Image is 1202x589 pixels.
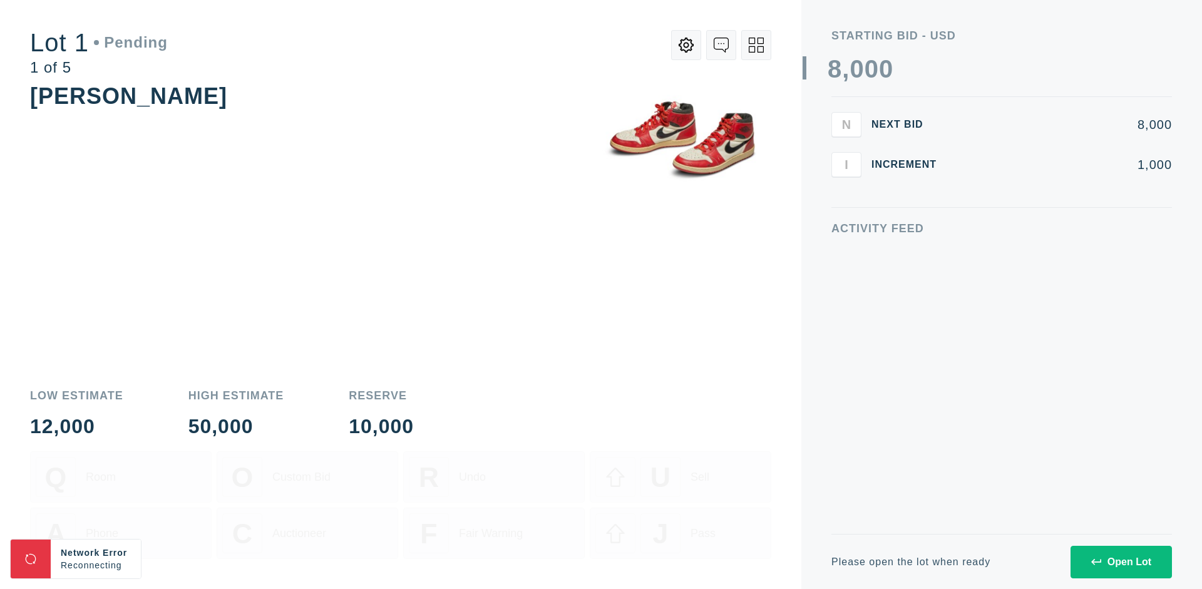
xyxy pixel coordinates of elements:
[871,120,947,130] div: Next Bid
[871,160,947,170] div: Increment
[831,112,861,137] button: N
[1071,546,1172,578] button: Open Lot
[850,56,864,81] div: 0
[831,152,861,177] button: I
[845,157,848,172] span: I
[30,30,168,55] div: Lot 1
[94,35,168,50] div: Pending
[61,546,131,559] div: Network Error
[879,56,893,81] div: 0
[842,117,851,131] span: N
[188,416,284,436] div: 50,000
[349,390,414,401] div: Reserve
[831,223,1172,234] div: Activity Feed
[349,416,414,436] div: 10,000
[957,158,1172,171] div: 1,000
[61,559,131,571] div: Reconnecting
[1091,556,1151,568] div: Open Lot
[831,30,1172,41] div: Starting Bid - USD
[30,60,168,75] div: 1 of 5
[30,416,123,436] div: 12,000
[831,557,990,567] div: Please open the lot when ready
[30,390,123,401] div: Low Estimate
[957,118,1172,131] div: 8,000
[30,83,227,109] div: [PERSON_NAME]
[188,390,284,401] div: High Estimate
[865,56,879,81] div: 0
[842,56,850,307] div: ,
[828,56,842,81] div: 8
